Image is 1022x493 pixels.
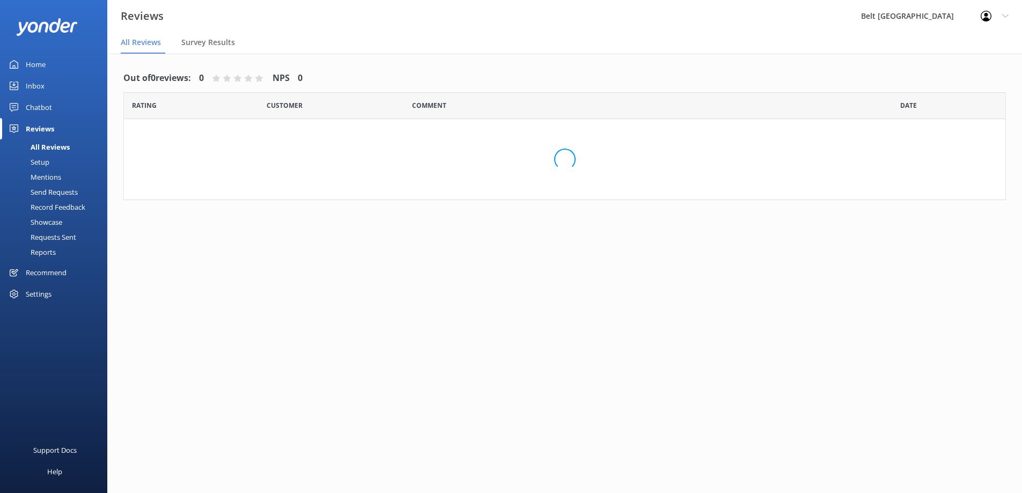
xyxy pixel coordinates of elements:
h4: Out of 0 reviews: [123,71,191,85]
div: Home [26,54,46,75]
a: Reports [6,245,107,260]
div: Help [47,461,62,482]
div: Chatbot [26,97,52,118]
a: All Reviews [6,139,107,154]
span: Question [412,100,446,111]
a: Requests Sent [6,230,107,245]
h4: 0 [199,71,204,85]
img: yonder-white-logo.png [16,18,78,36]
a: Send Requests [6,185,107,200]
div: Requests Sent [6,230,76,245]
h4: 0 [298,71,303,85]
div: Recommend [26,262,67,283]
div: Setup [6,154,49,170]
div: Support Docs [33,439,77,461]
div: Settings [26,283,52,305]
h4: NPS [273,71,290,85]
div: Mentions [6,170,61,185]
span: Date [132,100,157,111]
span: Date [267,100,303,111]
div: Record Feedback [6,200,85,215]
span: Survey Results [181,37,235,48]
span: Date [900,100,917,111]
div: Reports [6,245,56,260]
a: Record Feedback [6,200,107,215]
h3: Reviews [121,8,164,25]
a: Setup [6,154,107,170]
div: Reviews [26,118,54,139]
div: All Reviews [6,139,70,154]
div: Send Requests [6,185,78,200]
a: Mentions [6,170,107,185]
div: Inbox [26,75,45,97]
div: Showcase [6,215,62,230]
span: All Reviews [121,37,161,48]
a: Showcase [6,215,107,230]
